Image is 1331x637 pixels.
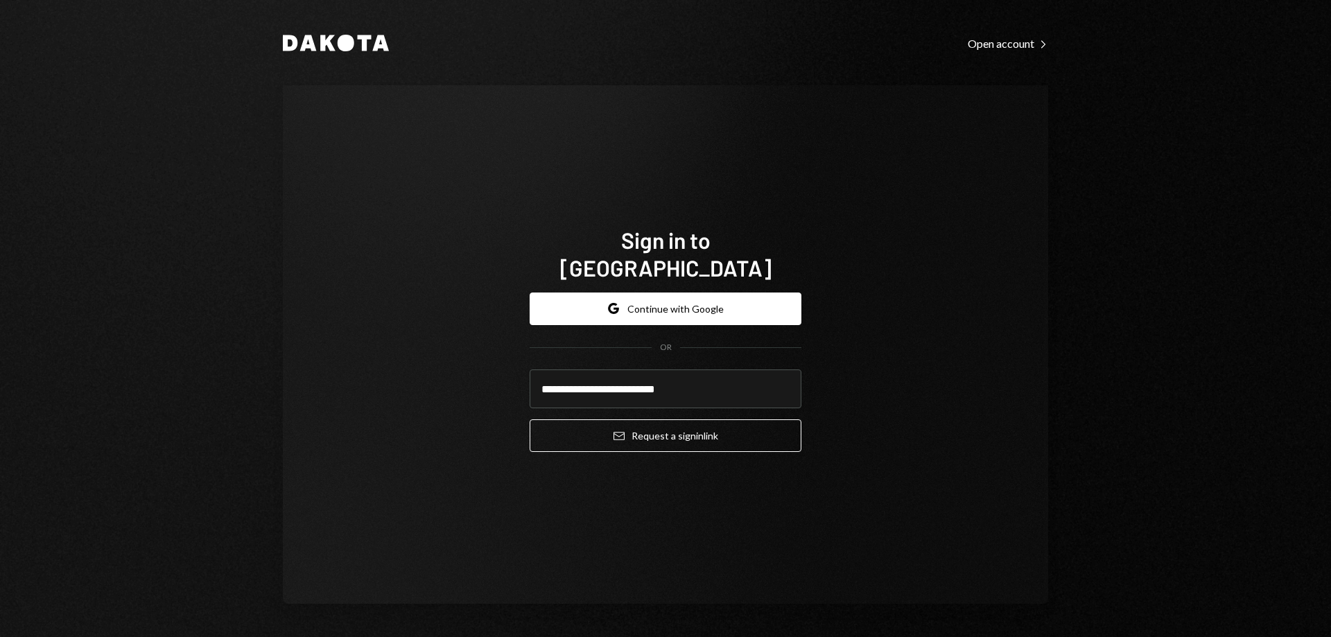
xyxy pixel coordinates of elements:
h1: Sign in to [GEOGRAPHIC_DATA] [530,226,801,281]
button: Continue with Google [530,293,801,325]
button: Request a signinlink [530,419,801,452]
div: OR [660,342,672,354]
div: Open account [968,37,1048,51]
a: Open account [968,35,1048,51]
